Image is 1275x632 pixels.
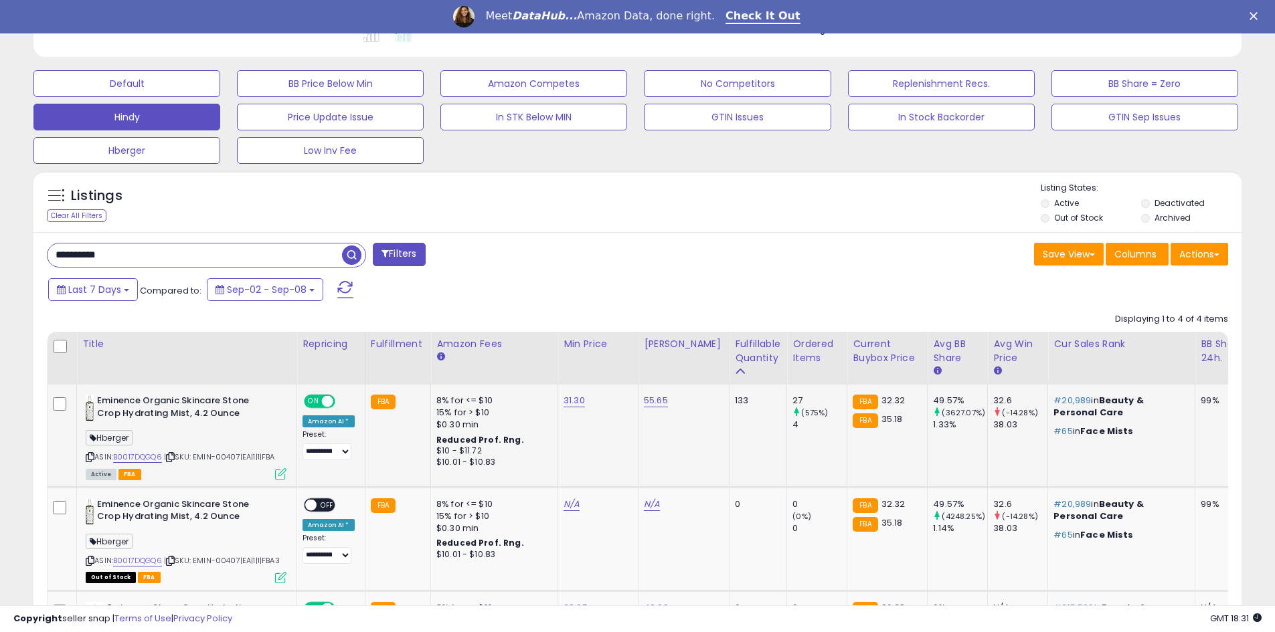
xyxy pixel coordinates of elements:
div: $10.01 - $10.83 [436,549,547,560]
p: in [1053,395,1185,419]
label: Deactivated [1155,197,1205,209]
button: BB Price Below Min [237,70,424,97]
div: 32.6 [993,395,1047,407]
small: FBA [371,498,396,513]
div: Displaying 1 to 4 of 4 items [1115,313,1228,326]
span: #65 [1053,425,1072,437]
div: 8% for <= $10 [436,395,547,407]
div: Cur Sales Rank [1053,337,1189,351]
button: GTIN Issues [644,104,831,130]
span: | SKU: EMIN-00407|EA|1|1|FBA3 [164,555,280,566]
div: Current Buybox Price [853,337,922,365]
a: 55.65 [644,394,668,407]
small: Amazon Fees. [436,351,444,363]
p: in [1053,498,1185,522]
div: 15% for > $10 [436,510,547,522]
span: Face Mists [1080,528,1134,541]
label: Active [1054,197,1079,209]
div: Preset: [303,430,355,460]
small: (575%) [801,407,828,418]
div: Preset: [303,534,355,564]
button: Amazon Competes [440,70,627,97]
span: Beauty & Personal Care [1053,394,1144,419]
div: 0 [792,522,847,534]
div: 0 [792,498,847,510]
div: 32.6 [993,498,1047,510]
div: Amazon AI * [303,415,355,427]
small: (3627.07%) [942,407,985,418]
label: Archived [1155,212,1191,223]
div: $10.01 - $10.83 [436,457,547,468]
div: 27 [792,395,847,407]
div: Avg BB Share [933,337,982,365]
div: Clear All Filters [47,209,106,222]
button: Price Update Issue [237,104,424,130]
small: FBA [853,498,877,513]
button: GTIN Sep Issues [1051,104,1238,130]
small: (4248.25%) [942,511,985,522]
a: Check It Out [726,9,800,24]
div: 99% [1201,498,1245,510]
span: Hberger [86,430,133,445]
img: 41wv7w-s4eL._SL40_.jpg [86,395,94,421]
span: Compared to: [140,284,201,297]
button: Filters [373,243,425,266]
small: Avg BB Share. [933,365,941,377]
div: 0 [735,498,776,510]
div: $0.30 min [436,419,547,431]
a: Terms of Use [114,612,171,625]
div: Fulfillable Quantity [735,337,781,365]
span: 35.18 [881,516,903,529]
div: ASIN: [86,498,286,582]
div: 1.33% [933,419,987,431]
div: seller snap | | [13,613,232,625]
small: FBA [853,395,877,409]
img: Profile image for Georgie [453,6,475,27]
span: Hberger [86,534,133,549]
span: 35.18 [881,413,903,425]
span: Sep-02 - Sep-08 [227,283,307,296]
button: Sep-02 - Sep-08 [207,278,323,301]
button: In STK Below MIN [440,104,627,130]
div: Fulfillment [371,337,425,351]
button: BB Share = Zero [1051,70,1238,97]
button: No Competitors [644,70,831,97]
small: FBA [371,395,396,409]
div: Ordered Items [792,337,841,365]
small: (-14.28%) [1002,511,1037,522]
label: Out of Stock [1054,212,1103,223]
button: Last 7 Days [48,278,138,301]
a: 31.30 [564,394,585,407]
button: Low Inv Fee [237,137,424,164]
i: DataHub... [512,9,577,22]
div: Amazon Fees [436,337,552,351]
div: $10 - $11.72 [436,445,547,457]
a: N/A [644,498,660,511]
div: 4 [792,419,847,431]
div: 15% for > $10 [436,407,547,419]
a: Privacy Policy [173,612,232,625]
span: #20,989 [1053,498,1091,510]
button: Columns [1106,243,1169,266]
div: [PERSON_NAME] [644,337,724,351]
span: #20,989 [1053,394,1091,407]
p: in [1053,529,1185,541]
div: Avg Win Price [993,337,1042,365]
small: (0%) [792,511,811,522]
div: Close [1250,12,1263,20]
button: Hindy [33,104,220,130]
b: Eminence Organic Skincare Stone Crop Hydrating Mist, 4.2 Ounce [97,395,260,423]
span: 2025-09-16 18:31 GMT [1210,612,1262,625]
span: FBA [138,572,161,583]
button: Replenishment Recs. [848,70,1035,97]
div: $0.30 min [436,522,547,534]
span: Last 7 Days [68,283,121,296]
a: B0017DQGQ6 [113,451,162,463]
b: Reduced Prof. Rng. [436,537,524,548]
span: OFF [317,499,338,510]
div: Repricing [303,337,359,351]
span: All listings currently available for purchase on Amazon [86,469,116,480]
b: Eminence Organic Skincare Stone Crop Hydrating Mist, 4.2 Ounce [97,498,260,526]
span: Face Mists [1080,425,1134,437]
button: Default [33,70,220,97]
